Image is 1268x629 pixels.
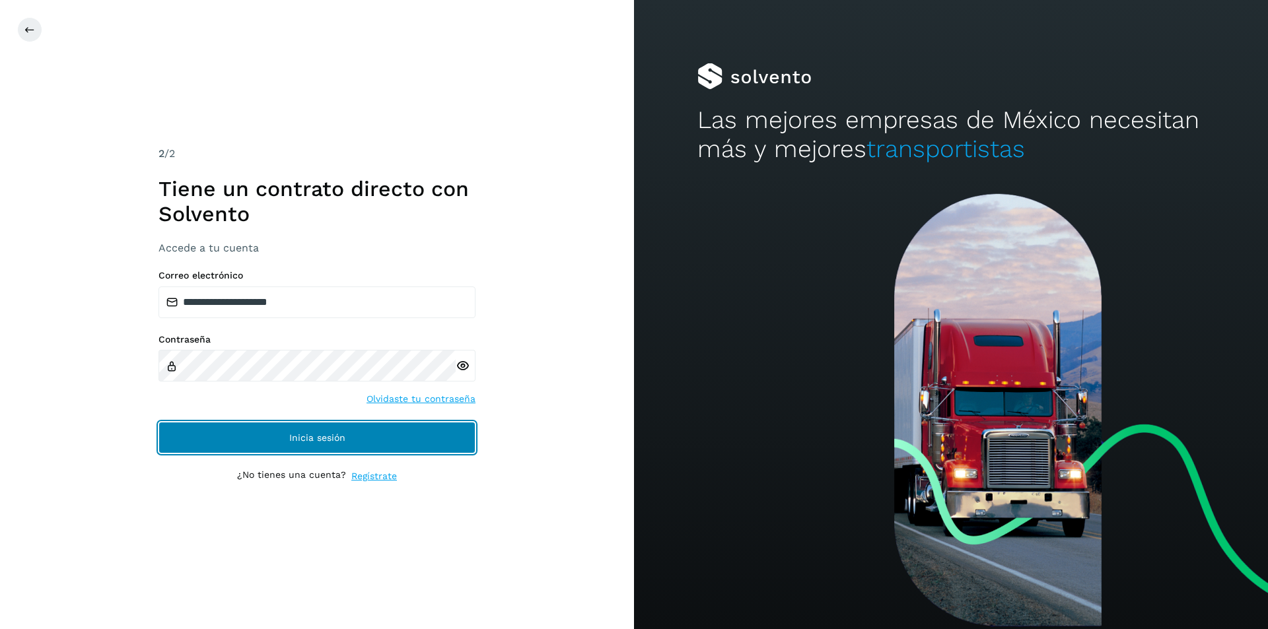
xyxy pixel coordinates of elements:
span: Inicia sesión [289,433,345,442]
span: 2 [158,147,164,160]
p: ¿No tienes una cuenta? [237,469,346,483]
a: Olvidaste tu contraseña [367,392,475,406]
h1: Tiene un contrato directo con Solvento [158,176,475,227]
h2: Las mejores empresas de México necesitan más y mejores [697,106,1205,164]
label: Contraseña [158,334,475,345]
label: Correo electrónico [158,270,475,281]
h3: Accede a tu cuenta [158,242,475,254]
a: Regístrate [351,469,397,483]
button: Inicia sesión [158,422,475,453]
div: /2 [158,146,475,162]
span: transportistas [866,135,1025,163]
